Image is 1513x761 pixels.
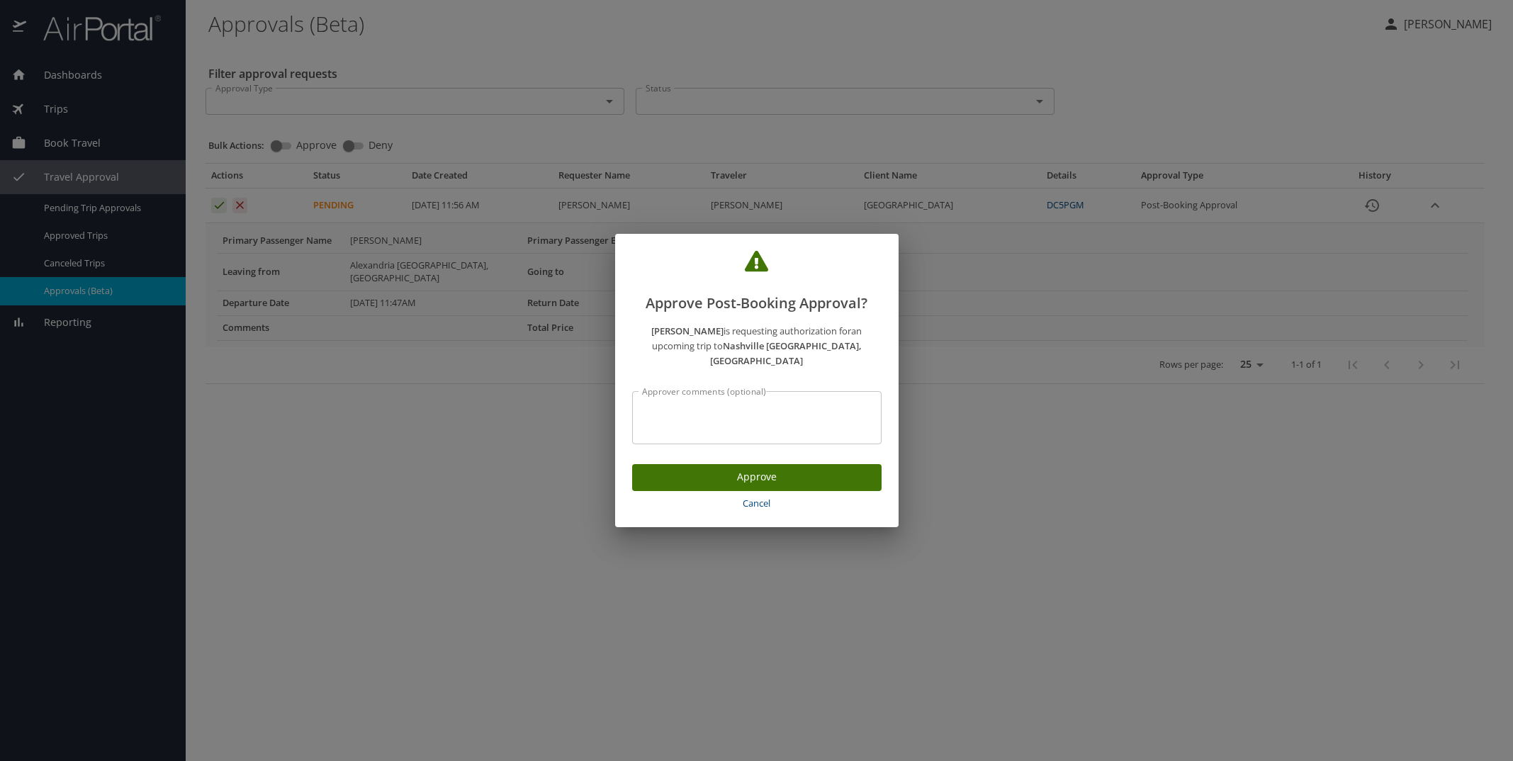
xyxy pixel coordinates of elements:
button: Approve [632,464,882,492]
span: Approve [643,468,870,486]
strong: [PERSON_NAME] [651,325,724,337]
p: is requesting authorization for an upcoming trip to [632,324,882,368]
span: Cancel [638,495,876,512]
button: Cancel [632,491,882,516]
strong: Nashville [GEOGRAPHIC_DATA], [GEOGRAPHIC_DATA] [710,339,862,367]
h2: Approve Post-Booking Approval? [632,251,882,315]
